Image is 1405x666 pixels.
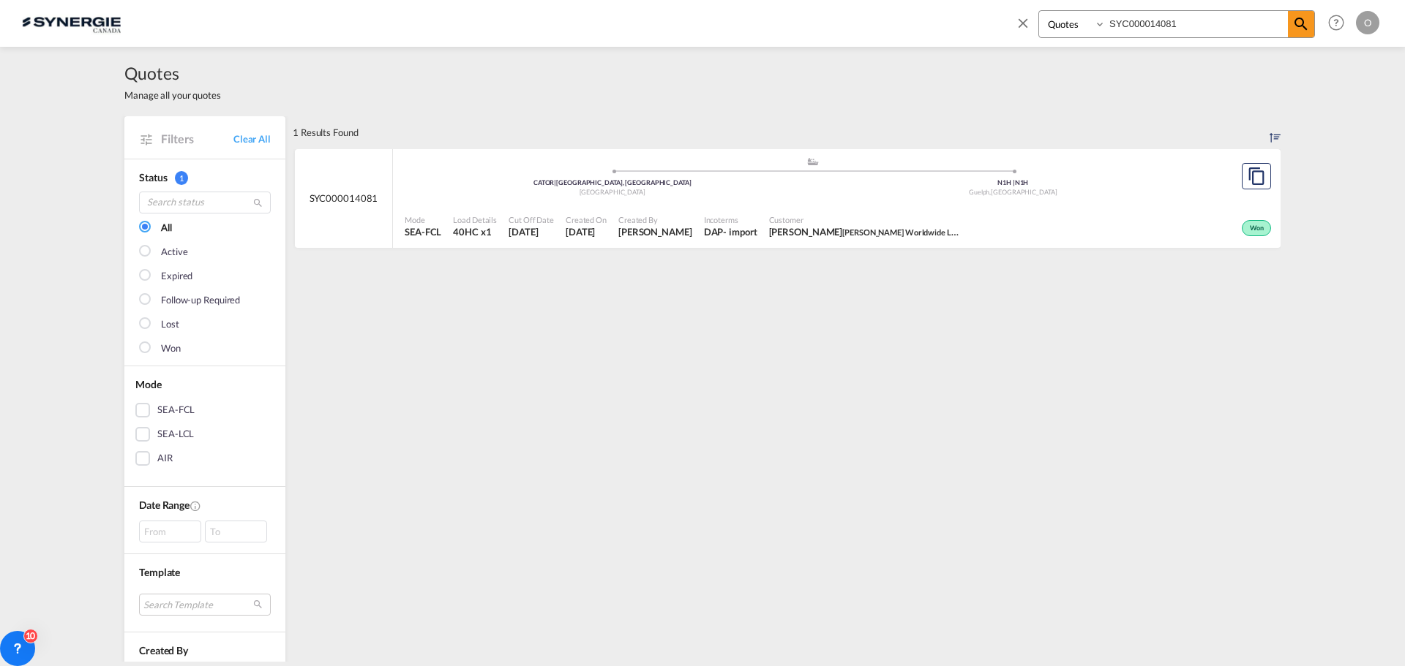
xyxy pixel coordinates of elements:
div: Sort by: Created On [1270,116,1281,148]
md-checkbox: SEA-FCL [135,403,274,417]
span: SEA-FCL [405,225,441,238]
div: AIR [157,451,173,466]
span: 14 Aug 2025 [509,225,554,238]
div: Active [161,245,187,260]
span: Mode [135,378,162,390]
span: Status [139,171,167,183]
div: - import [723,225,757,238]
span: Cut Off Date [509,214,554,225]
span: 1 [175,171,188,185]
span: Created By [618,214,692,225]
span: Quotes [124,61,221,85]
div: O [1356,11,1379,34]
span: icon-magnify [1288,11,1314,37]
span: Customer [769,214,959,225]
div: DAP [704,225,724,238]
span: icon-close [1015,10,1038,45]
input: Search status [139,192,271,213]
span: CATOR [GEOGRAPHIC_DATA], [GEOGRAPHIC_DATA] [533,178,692,186]
img: 1f56c880d42311ef80fc7dca854c8e59.png [22,7,121,39]
span: [GEOGRAPHIC_DATA] [580,188,645,196]
span: From To [139,521,271,542]
span: , [989,188,991,196]
div: Status 1 [139,170,271,185]
input: Enter Quotation Number [1106,11,1288,37]
span: Incoterms [704,214,757,225]
div: DAP import [704,225,757,238]
span: Help [1324,10,1349,35]
span: Template [139,566,180,578]
span: Wanderson Weick Brachmann Worldwide Logistics Ltda [769,225,959,238]
span: Filters [161,131,233,147]
span: Pablo Gomez Saldarriaga [618,225,692,238]
div: Expired [161,269,192,284]
md-checkbox: AIR [135,451,274,466]
button: Copy Quote [1242,163,1271,189]
span: SYC000014081 [310,192,378,205]
span: N1H [1015,178,1029,186]
md-icon: icon-close [1015,15,1031,31]
div: From [139,521,201,542]
span: N1H [997,178,1015,186]
span: Date Range [139,499,190,511]
span: Won [1250,224,1267,234]
span: Mode [405,214,441,225]
md-icon: assets/icons/custom/ship-fill.svg [804,158,822,165]
div: Won [1242,220,1271,236]
md-icon: Created On [190,500,201,512]
div: Follow-up Required [161,293,240,308]
span: Guelph [969,188,991,196]
md-icon: icon-magnify [252,197,263,208]
span: Created On [566,214,607,225]
span: 14 Aug 2025 [566,225,607,238]
div: Lost [161,317,179,332]
div: Won [161,341,181,356]
span: Load Details [453,214,497,225]
div: All [161,221,172,235]
div: SEA-FCL [157,403,195,417]
span: [GEOGRAPHIC_DATA] [991,188,1057,196]
span: | [1013,178,1015,186]
md-icon: assets/icons/custom/copyQuote.svg [1248,167,1265,185]
span: [PERSON_NAME] Worldwide Logistics Ltda [842,226,994,238]
div: To [205,521,267,542]
div: SEA-LCL [157,427,194,442]
span: 40HC x 1 [453,225,497,238]
a: Clear All [233,132,271,145]
span: Created By [139,644,188,656]
md-icon: icon-magnify [1292,15,1310,33]
div: Help [1324,10,1356,37]
span: Manage all your quotes [124,88,221,102]
span: | [554,178,556,186]
div: 1 Results Found [293,116,359,148]
div: SYC000014081 assets/icons/custom/ship-fill.svgassets/icons/custom/roll-o-plane.svgOriginToronto, ... [295,149,1281,249]
md-checkbox: SEA-LCL [135,427,274,442]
